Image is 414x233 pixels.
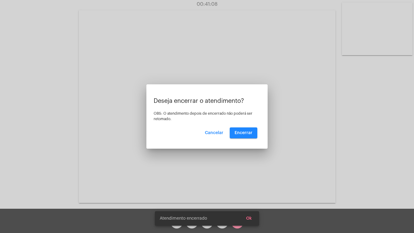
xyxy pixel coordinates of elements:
button: Encerrar [230,127,257,138]
span: Atendimento encerrado [160,215,207,221]
p: Deseja encerrar o atendimento? [154,98,260,104]
span: Ok [246,216,252,221]
span: 00:41:08 [197,2,218,7]
span: Encerrar [235,131,252,135]
span: Cancelar [205,131,223,135]
span: OBS: O atendimento depois de encerrado não poderá ser retomado. [154,112,252,121]
button: Cancelar [200,127,228,138]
